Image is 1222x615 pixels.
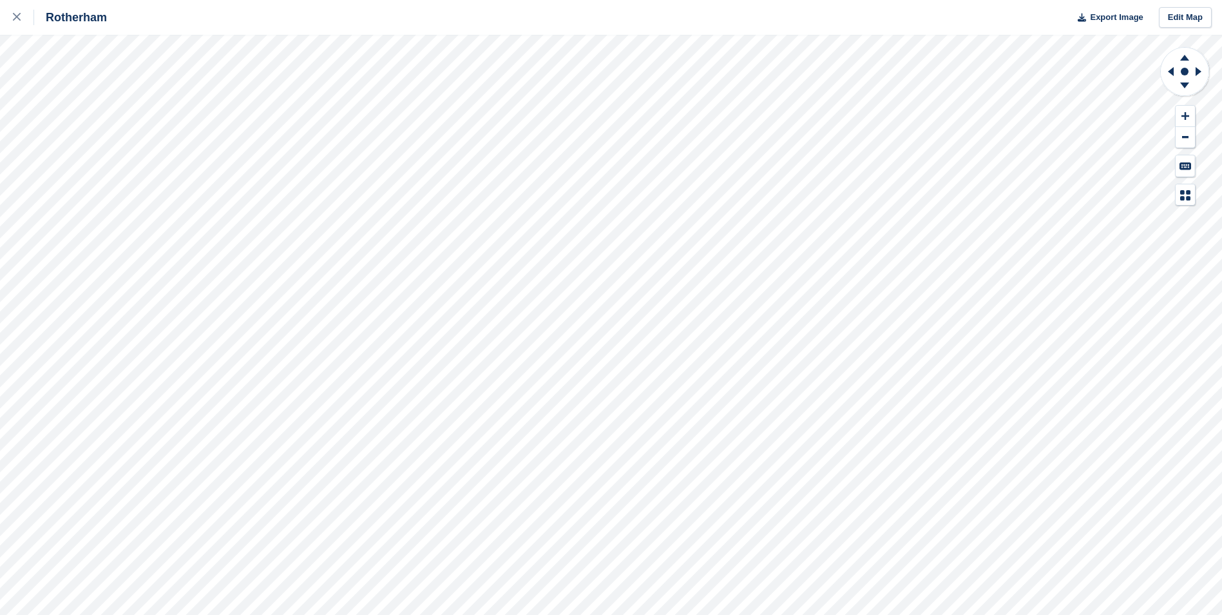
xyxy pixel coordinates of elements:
button: Map Legend [1176,184,1195,206]
div: Rotherham [34,10,107,25]
a: Edit Map [1159,7,1212,28]
button: Keyboard Shortcuts [1176,155,1195,177]
span: Export Image [1090,11,1143,24]
button: Zoom Out [1176,127,1195,148]
button: Export Image [1070,7,1143,28]
button: Zoom In [1176,106,1195,127]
